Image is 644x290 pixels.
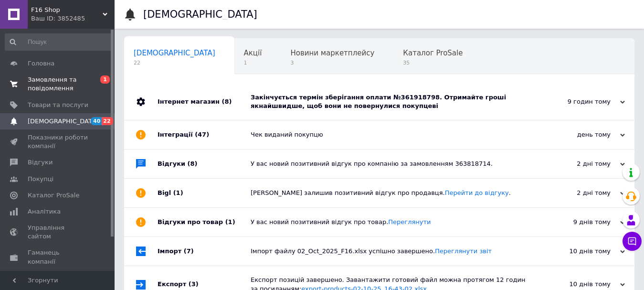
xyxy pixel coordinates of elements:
span: F16 Shop [31,6,103,14]
div: Ваш ID: 3852485 [31,14,115,23]
span: 1 [244,59,262,66]
a: Переглянути звіт [435,247,492,255]
div: 9 годин тому [529,97,625,106]
div: Bigl [158,179,251,207]
span: (3) [189,280,199,288]
span: Каталог ProSale [403,49,463,57]
span: (1) [173,189,183,196]
div: Інтернет магазин [158,84,251,120]
span: 1 [100,75,110,84]
div: Інтеграції [158,120,251,149]
div: У вас новий позитивний відгук про товар. [251,218,529,226]
span: (7) [184,247,194,255]
span: Показники роботи компанії [28,133,88,150]
div: Відгуки про товар [158,208,251,236]
span: Гаманець компанії [28,248,88,266]
h1: [DEMOGRAPHIC_DATA] [143,9,257,20]
div: Закінчується термін зберігання оплати №361918798. Отримайте гроші якнайшвидше, щоб вони не поверн... [251,93,529,110]
button: Чат з покупцем [623,232,642,251]
span: Новини маркетплейсу [290,49,374,57]
span: Товари та послуги [28,101,88,109]
span: Відгуки [28,158,53,167]
span: (8) [188,160,198,167]
span: [DEMOGRAPHIC_DATA] [134,49,215,57]
div: 2 дні тому [529,160,625,168]
div: Імпорт [158,237,251,266]
span: 22 [134,59,215,66]
span: 40 [91,117,102,125]
span: Каталог ProSale [28,191,79,200]
a: Переглянути [388,218,431,226]
div: 2 дні тому [529,189,625,197]
div: 10 днів тому [529,247,625,256]
span: 35 [403,59,463,66]
span: (8) [222,98,232,105]
div: Імпорт файлу 02_Oct_2025_F16.xlsx успішно завершено. [251,247,529,256]
div: 10 днів тому [529,280,625,289]
span: Покупці [28,175,53,183]
span: Аналітика [28,207,61,216]
a: Перейти до відгуку [445,189,509,196]
span: [DEMOGRAPHIC_DATA] [28,117,98,126]
span: Управління сайтом [28,224,88,241]
div: [PERSON_NAME] залишив позитивний відгук про продавця. . [251,189,529,197]
span: Акції [244,49,262,57]
div: Відгуки [158,150,251,178]
span: 22 [102,117,113,125]
div: Чек виданий покупцю [251,130,529,139]
div: 9 днів тому [529,218,625,226]
span: 3 [290,59,374,66]
span: (1) [225,218,235,226]
div: У вас новий позитивний відгук про компанію за замовленням 363818714. [251,160,529,168]
div: день тому [529,130,625,139]
input: Пошук [5,33,113,51]
span: (47) [195,131,209,138]
span: Головна [28,59,54,68]
span: Замовлення та повідомлення [28,75,88,93]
